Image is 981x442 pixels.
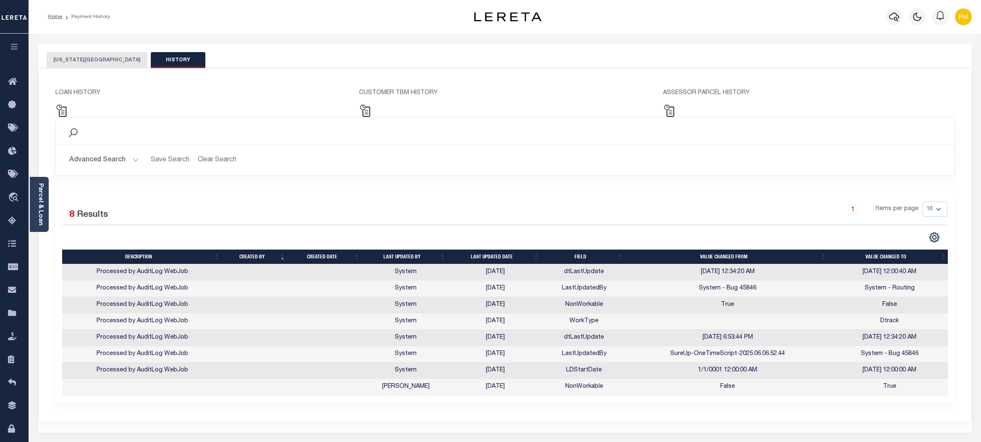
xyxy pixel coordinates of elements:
[62,264,223,281] td: Processed by AuditLog WebJob
[829,250,950,264] th: Value changed to: activate to sort column ascending
[848,205,858,214] a: 1
[542,330,626,346] td: dtLastUpdate
[542,379,626,395] td: NonWorkable
[449,346,542,363] td: [DATE]
[151,52,205,68] button: HISTORY
[363,297,449,313] td: System
[542,346,626,363] td: LastUpdatedBy
[449,264,542,281] td: [DATE]
[626,250,829,264] th: Value changed from: activate to sort column ascending
[69,152,139,168] button: Advanced Search
[542,313,626,330] td: WorkType
[829,379,950,395] td: True
[62,346,223,363] td: Processed by AuditLog WebJob
[449,379,542,395] td: [DATE]
[626,297,829,313] td: True
[55,89,347,98] p: LOAN HISTORY
[449,281,542,297] td: [DATE]
[289,250,363,264] th: Created date: activate to sort column ascending
[626,281,829,297] td: System - Bug 45846
[449,297,542,313] td: [DATE]
[363,264,449,281] td: System
[37,183,43,226] a: Parcel & Loan
[62,363,223,379] td: Processed by AuditLog WebJob
[626,264,829,281] td: [DATE] 12:34:20 AM
[363,379,449,395] td: [PERSON_NAME]
[8,192,21,203] i: travel_explore
[62,297,223,313] td: Processed by AuditLog WebJob
[542,281,626,297] td: LastUpdatedBy
[62,313,223,330] td: Processed by AuditLog WebJob
[955,8,972,25] img: svg+xml;base64,PHN2ZyB4bWxucz0iaHR0cDovL3d3dy53My5vcmcvMjAwMC9zdmciIHBvaW50ZXItZXZlbnRzPSJub25lIi...
[829,264,950,281] td: [DATE] 12:00:40 AM
[542,264,626,281] td: dtLastUpdate
[829,313,950,330] td: Dtrack
[363,250,449,264] th: Last updated by: activate to sort column ascending
[449,250,542,264] th: Last updated date: activate to sort column ascending
[626,379,829,395] td: False
[62,250,223,264] th: Description: activate to sort column ascending
[363,313,449,330] td: System
[449,363,542,379] td: [DATE]
[363,363,449,379] td: System
[47,52,147,68] button: [US_STATE][GEOGRAPHIC_DATA]
[363,330,449,346] td: System
[77,208,108,222] label: Results
[626,363,829,379] td: 1/1/0001 12:00:00 AM
[829,281,950,297] td: System - Routing
[62,281,223,297] td: Processed by AuditLog WebJob
[626,330,829,346] td: [DATE] 6:53:44 PM
[449,313,542,330] td: [DATE]
[663,89,955,98] p: ASSESSOR PARCEL HISTORY
[542,250,626,264] th: Field: activate to sort column ascending
[626,346,829,363] td: SureUp-OneTimeScript-2025.06.06.52.44
[829,330,950,346] td: [DATE] 12:34:20 AM
[69,210,74,219] span: 8
[359,89,651,98] p: CUSTOMER TBM HISTORY
[449,330,542,346] td: [DATE]
[542,297,626,313] td: NonWorkable
[363,281,449,297] td: System
[223,250,289,264] th: Created by: activate to sort column ascending
[829,363,950,379] td: [DATE] 12:00:00 AM
[829,297,950,313] td: False
[829,346,950,363] td: System - Bug 45846
[62,13,110,21] li: Payment History
[542,363,626,379] td: LDStartDate
[363,346,449,363] td: System
[48,14,62,19] a: Home
[876,205,918,214] span: Items per page
[62,330,223,346] td: Processed by AuditLog WebJob
[474,12,541,21] img: logo-dark.svg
